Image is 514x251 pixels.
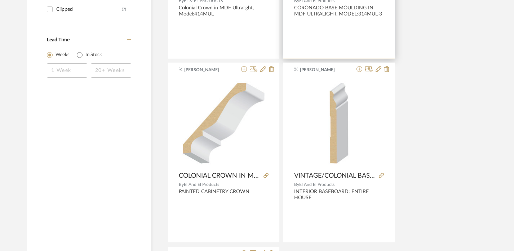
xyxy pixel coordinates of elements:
img: VINTAGE/COLONIAL BASE IN MDF ULTRALIGHT, MODEL:328MUL-6 [294,78,384,168]
div: (7) [122,4,126,15]
div: PAINTED CABINETRY CROWN [179,189,269,201]
div: Colonial Crown in MDF Ultralight, Model:414MUL [179,5,269,17]
label: In Stock [85,51,102,59]
input: 20+ Weeks [91,63,131,78]
span: [PERSON_NAME] [184,67,230,73]
label: Weeks [56,51,70,59]
input: 1 Week [47,63,87,78]
span: By [294,182,299,187]
img: COLONIAL CROWN IN MDF ULTRALIGHT, MODEL:414MUL [179,78,269,168]
span: El And El Products [299,182,334,187]
div: Clipped [56,4,122,15]
span: By [179,182,184,187]
div: INTERIOR BASEBOARD: ENTIRE HOUSE [294,189,384,201]
span: COLONIAL CROWN IN MDF ULTRALIGHT, MODEL:414MUL [179,172,261,180]
div: CORONADO BASE MOULDING IN MDF ULTRALIGHT, MODEL:314MUL-3 [294,5,384,17]
span: El And El Products [184,182,219,187]
span: VINTAGE/COLONIAL BASE IN MDF ULTRALIGHT, MODEL:328MUL-6 [294,172,376,180]
span: Lead Time [47,37,70,42]
span: [PERSON_NAME] [300,67,345,73]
